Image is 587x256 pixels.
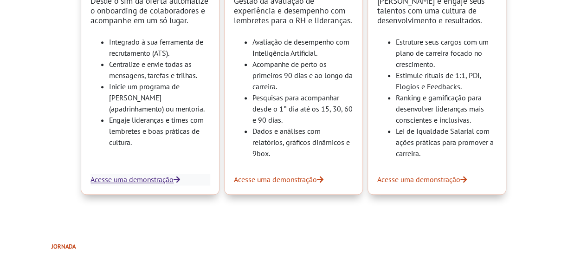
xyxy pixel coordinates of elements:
li: Acompanhe de perto os primeiros 90 dias e ao longo da carreira. [252,59,353,92]
a: Acesse uma demonstração [377,174,497,185]
a: Acesse uma demonstração [90,174,210,185]
li: Integrado à sua ferramenta de recrutamento (ATS). [109,36,210,59]
li: Avaliação de desempenho com Inteligência Artificial. [252,36,353,59]
li: Ranking e gamificação para desenvolver lideranças mais conscientes e inclusivas. [396,92,497,125]
li: Inicie um programa de [PERSON_NAME] (apadrinhamento) ou mentoria. [109,81,210,114]
input: Acessar Agora [61,38,183,56]
a: Acesse uma demonstração [234,174,353,185]
li: Lei de Igualdade Salarial com ações práticas para promover a carreira. [396,125,497,159]
li: Pesquisas para acompanhar desde o 1° dia até os 15, 30, 60 e 90 dias. [252,92,353,125]
h2: Jornada [52,243,316,250]
li: Dados e análises com relatórios, gráficos dinâmicos e 9box. [252,125,353,159]
li: Centralize e envie todas as mensagens, tarefas e trilhas. [109,59,210,81]
li: Estruture seus cargos com um plano de carreira focado no crescimento. [396,36,497,70]
li: Estimule rituais de 1:1, PDI, Elogios e Feedbacks. [396,70,497,92]
li: Engaje lideranças e times com lembretes e boas práticas de cultura. [109,114,210,148]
